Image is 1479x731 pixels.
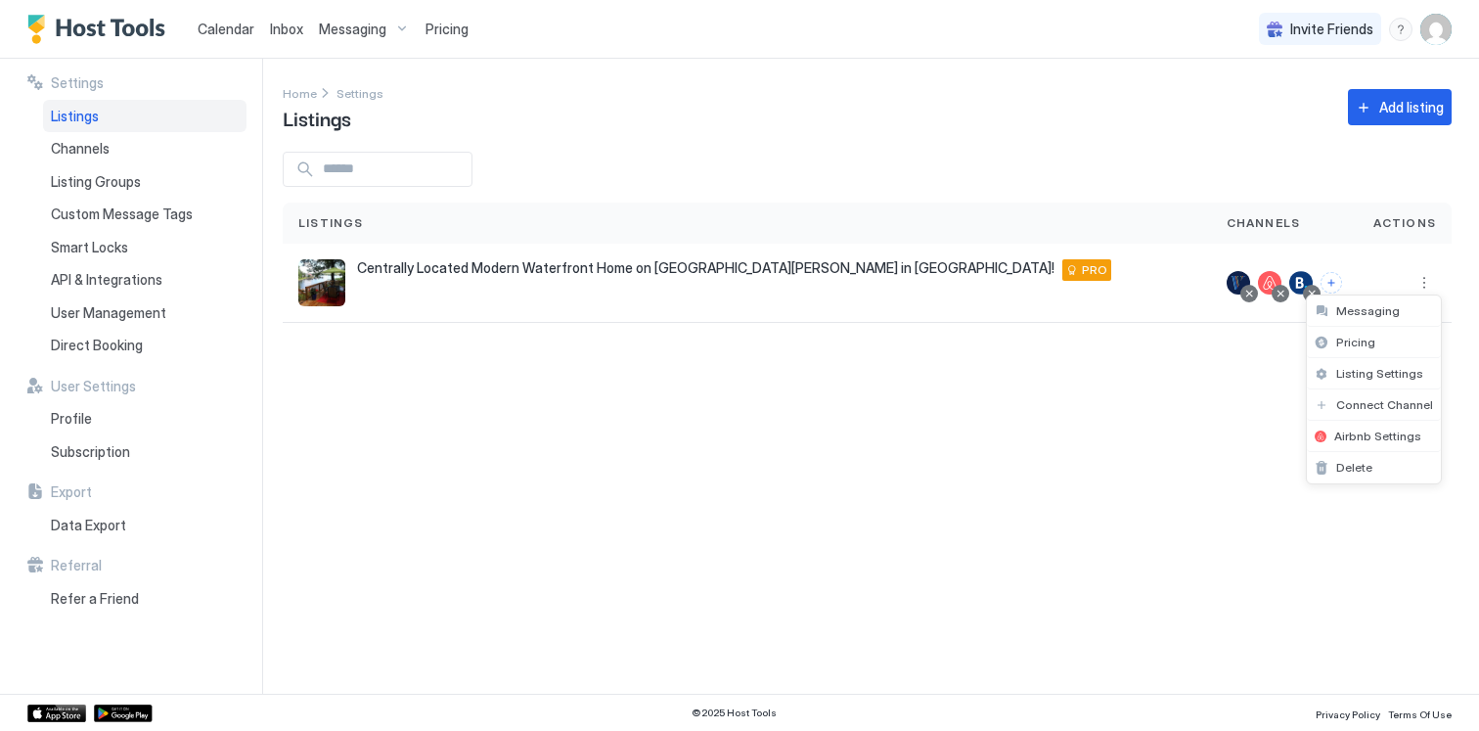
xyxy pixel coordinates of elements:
[1336,303,1400,318] span: Messaging
[1334,429,1421,443] span: Airbnb Settings
[20,664,67,711] iframe: Intercom live chat
[1336,335,1375,349] span: Pricing
[1336,460,1372,475] span: Delete
[1336,397,1433,412] span: Connect Channel
[1336,366,1423,381] span: Listing Settings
